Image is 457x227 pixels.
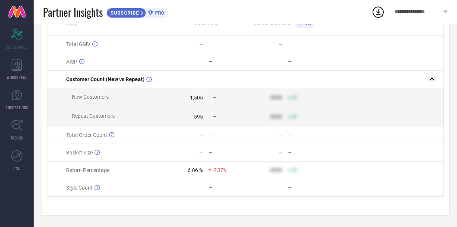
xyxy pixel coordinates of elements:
[278,185,282,191] div: —
[213,114,216,119] span: —
[288,42,324,47] div: —
[13,165,21,171] span: FWD
[43,4,103,20] span: Partner Insights
[66,167,109,173] span: Return Percentage
[6,44,28,50] span: SCORECARDS
[66,41,90,47] span: Total GMV
[209,132,245,138] div: —
[7,74,27,80] span: WORKSPACE
[288,132,324,138] div: —
[292,114,297,119] span: 50
[188,167,203,173] div: 6.86 %
[66,59,77,65] span: AISP
[194,114,203,120] div: 595
[107,10,141,16] span: SUBSCRIBE
[209,150,245,155] div: —
[199,59,203,65] div: —
[199,132,203,138] div: —
[72,113,115,119] span: Repeat Customers
[213,95,216,100] span: —
[106,6,168,18] a: SUBSCRIBEPRO
[288,185,324,190] div: —
[66,185,93,191] span: Style Count
[209,59,245,64] div: —
[199,41,203,47] div: —
[278,132,282,138] div: —
[10,135,23,141] span: TRENDS
[66,150,93,156] span: Basket Size
[66,132,107,138] span: Total Order Count
[270,95,282,101] div: 9999
[292,168,297,173] span: 50
[153,10,164,16] span: PRO
[6,105,28,110] span: SUGGESTIONS
[66,21,78,27] span: Name
[72,94,109,100] span: New Customers
[199,185,203,191] div: —
[292,95,297,100] span: 50
[278,150,282,156] div: —
[209,185,245,190] div: —
[213,168,226,173] span: -7.37%
[288,59,324,64] div: —
[270,114,282,120] div: 9999
[371,5,385,19] div: Open download list
[209,42,245,47] div: —
[190,95,203,101] div: 1,505
[288,150,324,155] div: —
[278,59,282,65] div: —
[270,167,282,173] div: 9999
[66,76,145,82] span: Customer Count (New vs Repeat)
[199,150,203,156] div: —
[278,41,282,47] div: —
